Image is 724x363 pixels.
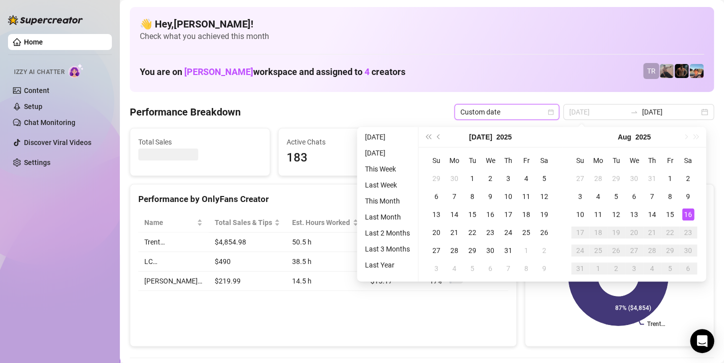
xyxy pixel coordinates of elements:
[430,190,442,202] div: 6
[130,105,241,119] h4: Performance Breakdown
[517,259,535,277] td: 2025-08-08
[14,67,64,77] span: Izzy AI Chatter
[361,179,414,191] li: Last Week
[646,262,658,274] div: 4
[607,241,625,259] td: 2025-08-26
[646,172,658,184] div: 31
[466,226,478,238] div: 22
[574,244,586,256] div: 24
[643,205,661,223] td: 2025-08-14
[628,208,640,220] div: 13
[574,262,586,274] div: 31
[502,208,514,220] div: 17
[535,241,553,259] td: 2025-08-02
[520,226,532,238] div: 25
[592,244,604,256] div: 25
[484,208,496,220] div: 16
[618,127,631,147] button: Choose a month
[502,262,514,274] div: 7
[661,187,679,205] td: 2025-08-08
[520,208,532,220] div: 18
[520,190,532,202] div: 11
[538,208,550,220] div: 19
[361,131,414,143] li: [DATE]
[679,187,697,205] td: 2025-08-09
[628,262,640,274] div: 3
[679,223,697,241] td: 2025-08-23
[628,190,640,202] div: 6
[361,259,414,271] li: Last Year
[140,17,704,31] h4: 👋 Hey, [PERSON_NAME] !
[538,262,550,274] div: 9
[448,262,460,274] div: 4
[469,127,492,147] button: Choose a month
[628,244,640,256] div: 27
[481,151,499,169] th: We
[625,169,643,187] td: 2025-07-30
[24,158,50,166] a: Settings
[589,151,607,169] th: Mo
[209,213,287,232] th: Total Sales & Tips
[520,172,532,184] div: 4
[643,169,661,187] td: 2025-07-31
[682,244,694,256] div: 30
[448,226,460,238] div: 21
[679,151,697,169] th: Sa
[481,187,499,205] td: 2025-07-09
[592,226,604,238] div: 18
[215,217,273,228] span: Total Sales & Tips
[138,252,209,271] td: LC…
[592,262,604,274] div: 1
[481,223,499,241] td: 2025-07-23
[625,259,643,277] td: 2025-09-03
[535,187,553,205] td: 2025-07-12
[499,151,517,169] th: Th
[24,86,49,94] a: Content
[610,262,622,274] div: 2
[287,148,410,167] span: 183
[24,138,91,146] a: Discover Viral Videos
[538,226,550,238] div: 26
[287,136,410,147] span: Active Chats
[682,172,694,184] div: 2
[499,187,517,205] td: 2025-07-10
[610,172,622,184] div: 29
[466,172,478,184] div: 1
[463,169,481,187] td: 2025-07-01
[571,169,589,187] td: 2025-07-27
[589,205,607,223] td: 2025-08-11
[664,172,676,184] div: 1
[484,226,496,238] div: 23
[24,38,43,46] a: Home
[361,195,414,207] li: This Month
[68,63,84,78] img: AI Chatter
[679,205,697,223] td: 2025-08-16
[661,205,679,223] td: 2025-08-15
[679,169,697,187] td: 2025-08-02
[144,217,195,228] span: Name
[445,151,463,169] th: Mo
[589,223,607,241] td: 2025-08-18
[361,227,414,239] li: Last 2 Months
[286,271,364,291] td: 14.5 h
[661,241,679,259] td: 2025-08-29
[661,259,679,277] td: 2025-09-05
[445,205,463,223] td: 2025-07-14
[571,241,589,259] td: 2025-08-24
[361,147,414,159] li: [DATE]
[625,241,643,259] td: 2025-08-27
[682,190,694,202] div: 9
[24,118,75,126] a: Chat Monitoring
[448,172,460,184] div: 30
[499,259,517,277] td: 2025-08-07
[679,259,697,277] td: 2025-09-06
[571,205,589,223] td: 2025-08-10
[625,223,643,241] td: 2025-08-20
[502,190,514,202] div: 10
[427,187,445,205] td: 2025-07-06
[643,223,661,241] td: 2025-08-21
[517,241,535,259] td: 2025-08-01
[138,232,209,252] td: Trent…
[589,187,607,205] td: 2025-08-04
[664,226,676,238] div: 22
